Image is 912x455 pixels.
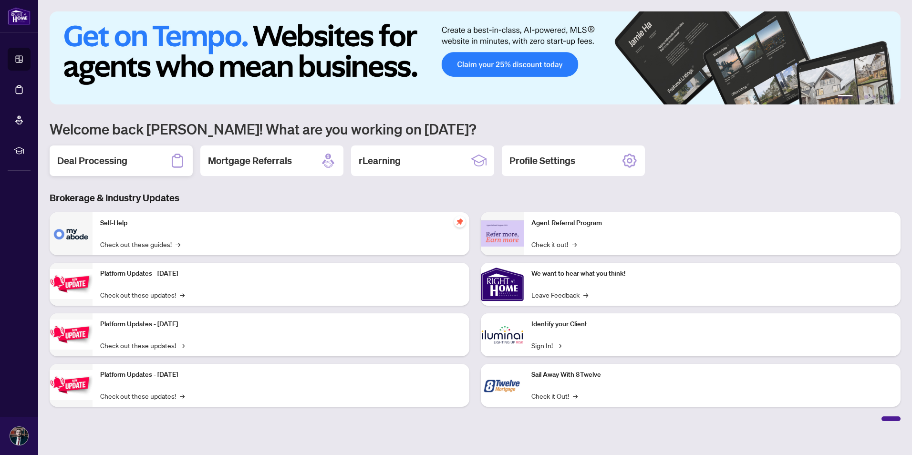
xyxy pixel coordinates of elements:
[531,391,578,401] a: Check it Out!→
[176,239,180,249] span: →
[481,220,524,247] img: Agent Referral Program
[531,218,893,228] p: Agent Referral Program
[100,319,462,330] p: Platform Updates - [DATE]
[531,290,588,300] a: Leave Feedback→
[531,340,561,351] a: Sign In!→
[509,154,575,167] h2: Profile Settings
[100,239,180,249] a: Check out these guides!→
[50,320,93,350] img: Platform Updates - July 8, 2025
[880,95,883,99] button: 5
[887,95,891,99] button: 6
[531,370,893,380] p: Sail Away With 8Twelve
[838,95,853,99] button: 1
[454,216,466,227] span: pushpin
[481,263,524,306] img: We want to hear what you think!
[8,7,31,25] img: logo
[10,427,28,445] img: Profile Icon
[531,269,893,279] p: We want to hear what you think!
[557,340,561,351] span: →
[180,340,185,351] span: →
[583,290,588,300] span: →
[573,391,578,401] span: →
[50,11,901,104] img: Slide 0
[100,218,462,228] p: Self-Help
[100,391,185,401] a: Check out these updates!→
[208,154,292,167] h2: Mortgage Referrals
[481,364,524,407] img: Sail Away With 8Twelve
[100,370,462,380] p: Platform Updates - [DATE]
[100,340,185,351] a: Check out these updates!→
[57,154,127,167] h2: Deal Processing
[531,239,577,249] a: Check it out!→
[857,95,860,99] button: 2
[180,290,185,300] span: →
[180,391,185,401] span: →
[50,212,93,255] img: Self-Help
[50,191,901,205] h3: Brokerage & Industry Updates
[531,319,893,330] p: Identify your Client
[100,269,462,279] p: Platform Updates - [DATE]
[481,313,524,356] img: Identify your Client
[50,269,93,299] img: Platform Updates - July 21, 2025
[572,239,577,249] span: →
[872,95,876,99] button: 4
[50,120,901,138] h1: Welcome back [PERSON_NAME]! What are you working on [DATE]?
[359,154,401,167] h2: rLearning
[864,95,868,99] button: 3
[100,290,185,300] a: Check out these updates!→
[50,370,93,400] img: Platform Updates - June 23, 2025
